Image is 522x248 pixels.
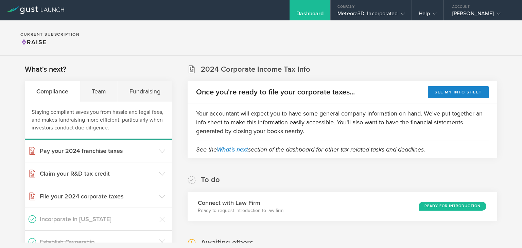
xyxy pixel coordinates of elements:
h2: Current Subscription [20,32,80,36]
button: See my info sheet [428,86,489,98]
div: Help [419,10,437,20]
h2: Awaiting others [201,238,253,248]
h3: Connect with Law Firm [198,198,283,207]
span: Raise [20,38,47,46]
h3: Claim your R&D tax credit [40,169,156,178]
div: Team [80,81,118,102]
h2: What's next? [25,65,66,74]
div: Dashboard [296,10,324,20]
h3: Pay your 2024 franchise taxes [40,146,156,155]
h3: Incorporate in [US_STATE] [40,215,156,224]
div: Fundraising [118,81,172,102]
h3: Establish Ownership [40,237,156,246]
a: What's next [217,146,248,153]
div: Compliance [25,81,80,102]
p: Ready to request introduction to law firm [198,207,283,214]
h2: Once you're ready to file your corporate taxes... [196,87,355,97]
h2: To do [201,175,220,185]
div: Meteora3D, Incorporated [337,10,404,20]
div: [PERSON_NAME] [452,10,510,20]
h3: File your 2024 corporate taxes [40,192,156,201]
div: Ready for Introduction [419,202,486,211]
h2: 2024 Corporate Income Tax Info [201,65,310,74]
div: Staying compliant saves you from hassle and legal fees, and makes fundraising more efficient, par... [25,102,172,140]
p: Your accountant will expect you to have some general company information on hand. We've put toget... [196,109,489,136]
div: Connect with Law FirmReady to request introduction to law firmReady for Introduction [188,192,497,221]
em: See the section of the dashboard for other tax related tasks and deadlines. [196,146,425,153]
